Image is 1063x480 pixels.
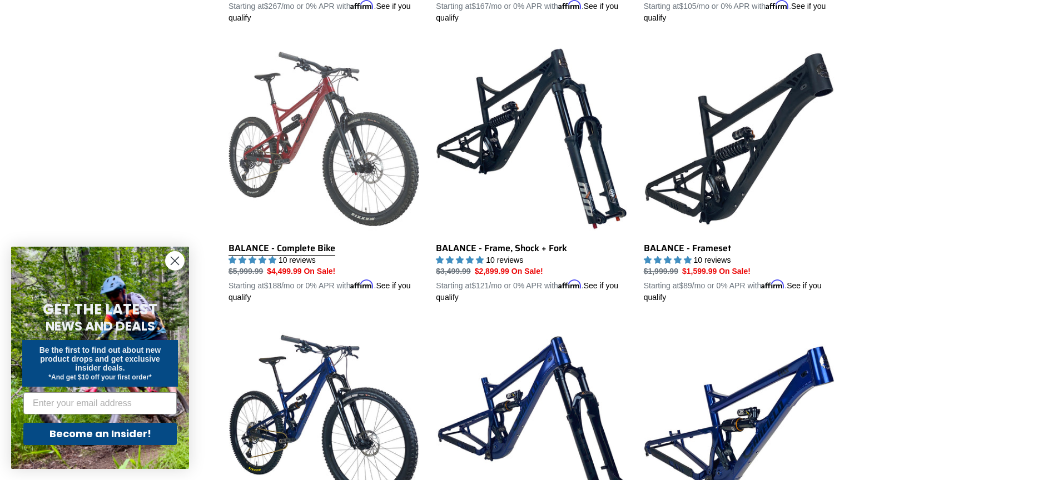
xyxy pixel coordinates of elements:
span: Be the first to find out about new product drops and get exclusive insider deals. [39,346,161,372]
span: NEWS AND DEALS [46,317,155,335]
span: GET THE LATEST [43,299,157,319]
button: Become an Insider! [23,423,177,445]
button: Close dialog [165,251,185,271]
input: Enter your email address [23,392,177,414]
span: *And get $10 off your first order* [48,373,151,381]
